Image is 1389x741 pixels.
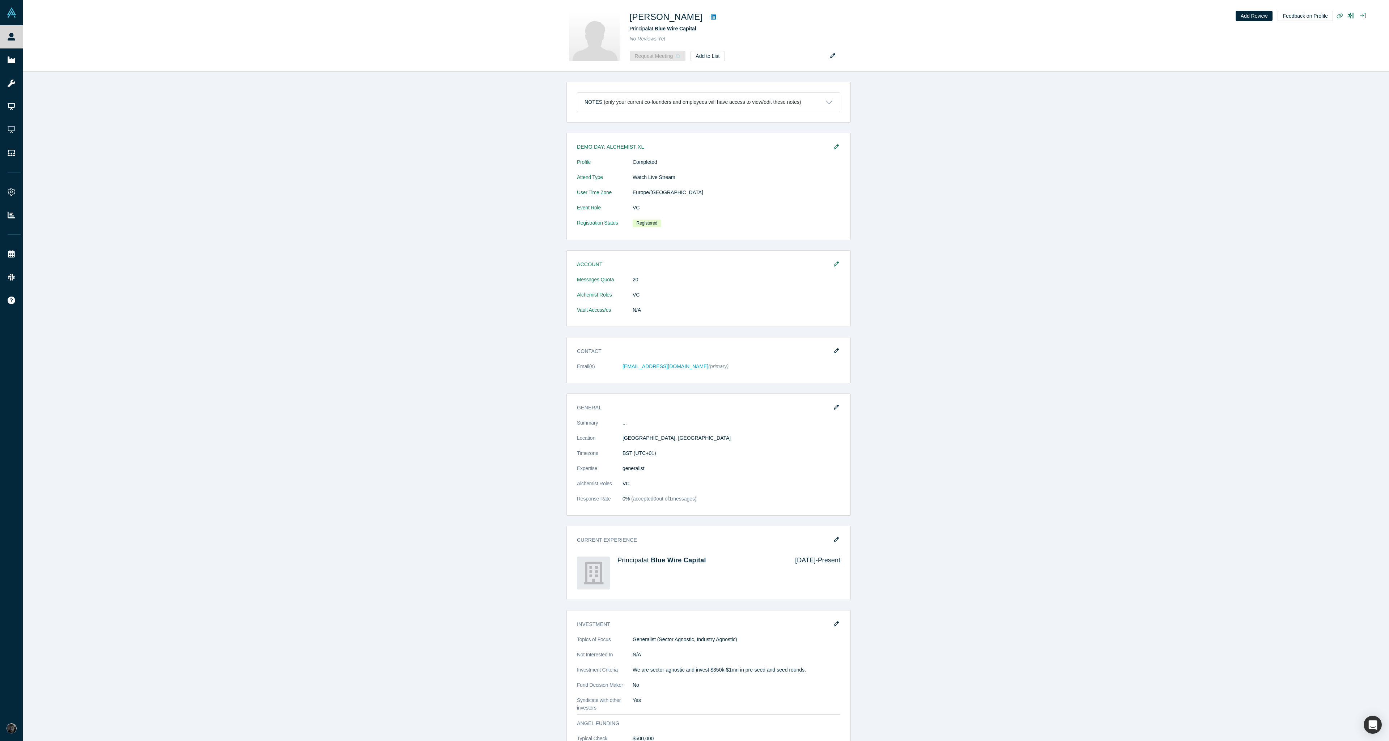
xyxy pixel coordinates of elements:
[691,51,725,61] button: Add to List
[1278,11,1333,21] button: Feedback on Profile
[630,10,703,24] h1: [PERSON_NAME]
[577,276,633,291] dt: Messages Quota
[7,723,17,733] img: Rami Chousein's Account
[585,98,602,106] h3: Notes
[617,557,785,565] h4: Principal at
[577,495,623,510] dt: Response Rate
[577,348,830,355] h3: Contact
[623,363,708,369] a: [EMAIL_ADDRESS][DOMAIN_NAME]
[633,158,840,166] dd: Completed
[604,99,801,105] p: (only your current co-founders and employees will have access to view/edit these notes)
[577,419,623,434] dt: Summary
[633,681,840,689] dd: No
[633,636,737,642] span: Generalist (Sector Agnostic, Industry Agnostic)
[1236,11,1273,21] button: Add Review
[708,363,729,369] span: (primary)
[577,465,623,480] dt: Expertise
[569,10,620,61] img: Jai Taylor's Profile Image
[633,220,661,227] span: Registered
[577,536,830,544] h3: Current Experience
[623,419,840,427] p: ...
[7,8,17,18] img: Alchemist Vault Logo
[577,306,633,321] dt: Vault Access/es
[577,363,623,378] dt: Email(s)
[623,434,840,442] dd: [GEOGRAPHIC_DATA], [GEOGRAPHIC_DATA]
[577,557,610,589] img: Blue Wire Capital's Logo
[633,204,840,212] dd: VC
[633,189,840,196] dd: Europe/[GEOGRAPHIC_DATA]
[655,26,696,31] a: Blue Wire Capital
[630,496,696,502] span: (accepted 0 out of 1 messages)
[577,480,623,495] dt: Alchemist Roles
[630,36,666,42] span: No Reviews Yet
[630,26,696,31] span: Principal at
[577,404,830,412] h3: General
[633,666,840,674] p: We are sector-agnostic and invest $350k-$1mn in pre-seed and seed rounds.
[633,306,840,314] dd: N/A
[577,291,633,306] dt: Alchemist Roles
[577,621,830,628] h3: Investment
[651,557,706,564] a: Blue Wire Capital
[577,189,633,204] dt: User Time Zone
[623,465,645,471] span: generalist
[630,51,686,61] button: Request Meeting
[633,276,840,284] dd: 20
[623,450,840,457] dd: BST (UTC+01)
[633,651,840,659] dd: N/A
[577,158,633,174] dt: Profile
[577,261,830,268] h3: Account
[577,651,633,666] dt: Not Interested In
[577,450,623,465] dt: Timezone
[623,480,840,487] dd: VC
[577,720,830,727] h3: Angel Funding
[633,291,840,299] dd: VC
[577,174,633,189] dt: Attend Type
[623,496,630,502] span: 0%
[577,143,830,151] h3: Demo Day: Alchemist XL
[577,636,633,651] dt: Topics of Focus
[633,697,840,704] dd: Yes
[577,219,633,235] dt: Registration Status
[577,204,633,219] dt: Event Role
[577,681,633,697] dt: Fund Decision Maker
[577,93,840,112] button: Notes (only your current co-founders and employees will have access to view/edit these notes)
[577,666,633,681] dt: Investment Criteria
[577,434,623,450] dt: Location
[785,557,840,589] div: [DATE] - Present
[633,174,840,181] dd: Watch Live Stream
[577,697,633,712] dt: Syndicate with other investors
